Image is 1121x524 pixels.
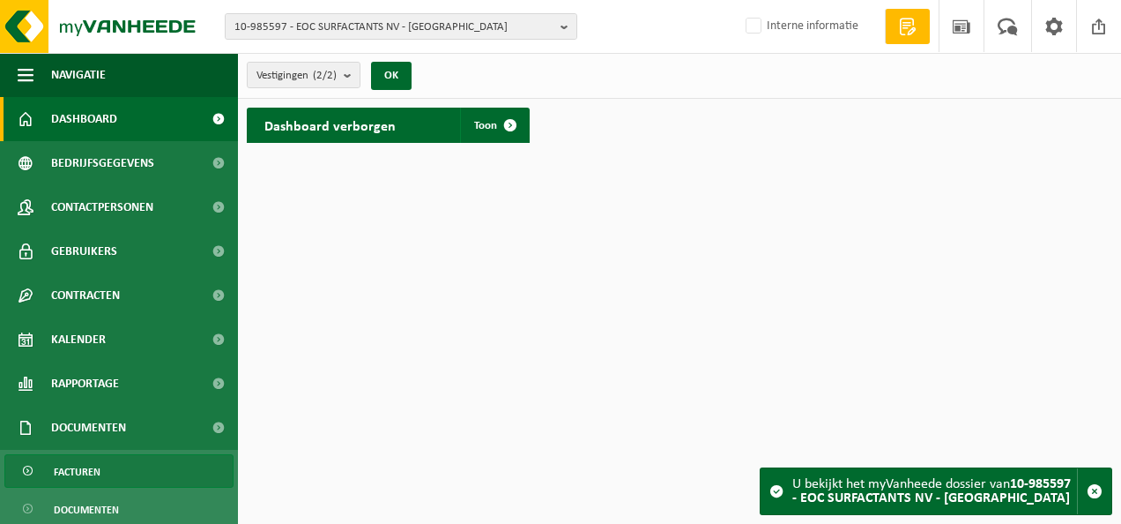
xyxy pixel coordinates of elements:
[247,108,413,142] h2: Dashboard verborgen
[792,477,1071,505] strong: 10-985597 - EOC SURFACTANTS NV - [GEOGRAPHIC_DATA]
[247,62,360,88] button: Vestigingen(2/2)
[51,273,120,318] span: Contracten
[51,229,117,273] span: Gebruikers
[313,70,337,81] count: (2/2)
[4,454,234,488] a: Facturen
[474,120,497,131] span: Toon
[460,108,528,143] a: Toon
[234,14,553,41] span: 10-985597 - EOC SURFACTANTS NV - [GEOGRAPHIC_DATA]
[792,468,1077,514] div: U bekijkt het myVanheede dossier van
[51,318,106,362] span: Kalender
[371,62,412,90] button: OK
[51,97,117,141] span: Dashboard
[51,185,153,229] span: Contactpersonen
[51,53,106,97] span: Navigatie
[51,141,154,185] span: Bedrijfsgegevens
[742,13,858,40] label: Interne informatie
[256,63,337,89] span: Vestigingen
[54,455,100,489] span: Facturen
[225,13,577,40] button: 10-985597 - EOC SURFACTANTS NV - [GEOGRAPHIC_DATA]
[51,406,126,450] span: Documenten
[51,362,119,406] span: Rapportage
